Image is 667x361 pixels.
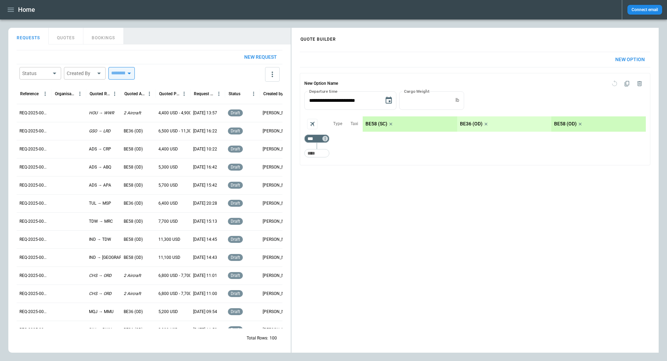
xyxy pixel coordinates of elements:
[158,255,180,261] p: 11,100 USD
[608,77,621,90] span: Reset quote option
[263,219,292,224] p: [PERSON_NAME]
[89,291,112,297] p: CHS → ORD
[19,273,49,279] p: REQ-2025-000243
[41,89,50,98] button: Reference column menu
[89,200,111,206] p: TUL → MSP
[229,291,241,296] span: draft
[229,165,241,170] span: draft
[89,255,142,261] p: IND → [GEOGRAPHIC_DATA]
[633,77,646,90] span: Delete quote option
[145,89,154,98] button: Quoted Aircraft column menu
[89,273,112,279] p: CHS → ORD
[18,6,35,14] h1: Home
[158,309,178,315] p: 5,200 USD
[19,255,49,261] p: REQ-2025-000244
[159,91,180,96] div: Quoted Price
[263,146,292,152] p: [PERSON_NAME]
[90,91,110,96] div: Quoted Route
[351,121,358,127] p: Taxi
[158,291,200,297] p: 6,800 USD - 7,700 USD
[158,164,178,170] p: 5,300 USD
[19,237,49,243] p: REQ-2025-000245
[263,255,292,261] p: [PERSON_NAME]
[193,237,217,243] p: [DATE] 14:45
[158,182,178,188] p: 5,700 USD
[158,128,203,134] p: 6,500 USD - 11,300 USD
[263,164,292,170] p: [PERSON_NAME]
[263,291,292,297] p: [PERSON_NAME]
[89,146,111,152] p: ADS → CRP
[124,146,143,152] p: BE58 (OD)
[455,97,459,103] p: lb
[158,146,178,152] p: 4,400 USD
[124,309,143,315] p: BE36 (OD)
[83,28,124,44] button: BOOKINGS
[193,219,217,224] p: [DATE] 15:13
[55,91,75,96] div: Organisation
[291,46,659,171] div: scrollable content
[158,200,178,206] p: 6,400 USD
[193,164,217,170] p: [DATE] 16:42
[229,129,241,133] span: draft
[67,70,94,77] div: Created By
[8,28,49,44] button: REQUESTS
[309,88,338,94] label: Departure time
[124,273,141,279] p: 2 Aircraft
[19,309,49,315] p: REQ-2025-000241
[193,128,217,134] p: [DATE] 16:22
[124,200,143,206] p: BE36 (OD)
[158,273,200,279] p: 6,800 USD - 7,700 USD
[158,219,178,224] p: 7,700 USD
[19,164,49,170] p: REQ-2025-000249
[365,121,387,127] p: BE58 (SC)
[304,77,338,90] h6: New Option Name
[193,146,217,152] p: [DATE] 10:22
[19,110,49,116] p: REQ-2025-000252
[19,200,49,206] p: REQ-2025-000247
[89,164,111,170] p: ADS → ABQ
[239,50,282,64] button: New request
[263,91,283,96] div: Created by
[263,200,292,206] p: [PERSON_NAME]
[193,291,217,297] p: [DATE] 11:00
[193,200,217,206] p: [DATE] 20:28
[124,91,145,96] div: Quoted Aircraft
[19,182,49,188] p: REQ-2025-000248
[229,183,241,188] span: draft
[333,121,342,127] p: Type
[193,273,217,279] p: [DATE] 11:01
[89,182,111,188] p: ADS → APA
[307,119,318,129] span: Aircraft selection
[382,93,396,107] button: Choose date, selected date is Aug 15, 2025
[124,237,143,243] p: BE58 (OD)
[263,309,292,315] p: [PERSON_NAME]
[263,273,292,279] p: [PERSON_NAME]
[229,273,241,278] span: draft
[263,237,292,243] p: [PERSON_NAME]
[124,110,141,116] p: 2 Aircraft
[263,110,292,116] p: [PERSON_NAME]
[19,291,49,297] p: REQ-2025-000242
[304,134,329,143] div: Too short
[610,52,650,67] button: New Option
[124,219,143,224] p: BE58 (OD)
[460,121,483,127] p: BE36 (OD)
[180,89,189,98] button: Quoted Price column menu
[214,89,223,98] button: Request Created At (UTC-05:00) column menu
[229,237,241,242] span: draft
[124,164,143,170] p: BE58 (OD)
[20,91,39,96] div: Reference
[247,335,268,341] p: Total Rows:
[19,219,49,224] p: REQ-2025-000246
[110,89,119,98] button: Quoted Route column menu
[124,128,143,134] p: BE36 (OD)
[229,219,241,224] span: draft
[158,110,200,116] p: 4,400 USD - 4,900 USD
[124,291,141,297] p: 2 Aircraft
[304,149,329,157] div: Too short
[19,146,49,152] p: REQ-2025-000250
[627,5,662,15] button: Connect email
[229,110,241,115] span: draft
[193,110,217,116] p: [DATE] 13:57
[404,88,429,94] label: Cargo Weight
